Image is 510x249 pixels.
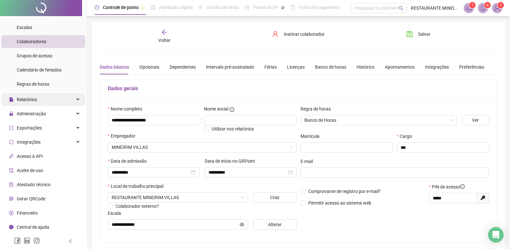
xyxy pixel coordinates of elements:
[402,29,435,39] button: Salvar
[17,196,45,201] span: Gerar QRCode
[270,194,280,201] span: Criar
[204,105,228,112] span: Nome social
[9,126,14,130] span: export
[267,29,329,39] button: Inativar colaborador
[460,184,465,189] span: info-circle
[308,200,371,206] span: Permitir acesso ao sistema web
[17,154,43,159] span: Acesso à API
[9,154,14,158] span: api
[469,2,476,8] sup: 1
[425,63,449,71] div: Integrações
[108,105,146,112] label: Nome completo
[492,3,502,13] img: 82135
[264,63,277,71] div: Férias
[385,63,415,71] div: Apontamentos
[472,117,479,124] span: Ver
[100,63,129,71] div: Dados básicos
[459,63,484,71] div: Preferências
[17,111,46,116] span: Administração
[301,158,317,165] label: E-mail
[103,5,139,10] span: Controle de ponto
[14,237,21,244] span: facebook
[17,125,42,130] span: Exportações
[268,221,282,228] span: Alterar
[95,5,99,10] span: clock-circle
[205,158,259,165] label: Data de início no QRPoint
[116,204,159,209] span: Colaborador externo?
[17,210,38,215] span: Financeiro
[287,63,305,71] div: Licenças
[33,237,40,244] span: instagram
[9,97,14,102] span: file
[253,5,278,10] span: Painel do DP
[471,3,474,7] span: 1
[272,31,279,37] span: user-delete
[488,227,504,243] div: Open Intercom Messenger
[9,211,14,215] span: dollar
[17,81,49,87] span: Regras de horas
[500,3,502,7] span: 1
[198,5,203,10] span: sun
[170,63,196,71] div: Dependentes
[207,5,239,10] span: Gestão de férias
[299,5,340,10] span: Folha de pagamento
[159,5,192,10] span: Admissão digital
[141,6,145,10] span: pushpin
[17,168,43,173] span: Aceite de uso
[108,210,125,217] label: Escala
[406,31,413,37] span: save
[9,225,14,229] span: info-circle
[245,5,249,10] span: dashboard
[151,5,155,10] span: file-done
[230,107,234,112] span: info-circle
[17,97,37,102] span: Relatórios
[253,219,297,230] button: Alterar
[112,142,293,152] span: TIA LILI COMERCIO DE ALIMENTOS LTDA
[284,31,325,38] span: Inativar colaborador
[487,3,489,7] span: 4
[108,85,489,92] h5: Dados gerais
[9,182,14,187] span: solution
[68,239,73,244] span: left
[301,105,335,112] label: Regra de horas
[108,183,168,190] label: Local de trabalho principal
[281,6,285,10] span: pushpin
[462,115,489,125] button: Ver
[399,6,403,11] span: search
[206,63,254,71] div: Intervalo pré-assinalado
[139,63,159,71] div: Opcionais
[480,5,486,11] span: bell
[9,196,14,201] span: qrcode
[357,63,375,71] div: Histórico
[17,25,32,30] span: Escalas
[291,5,295,10] span: book
[308,189,381,194] span: Comprovante de registro por e-mail?
[240,222,244,227] span: eye
[466,5,472,11] span: notification
[432,183,465,190] span: PIN de acesso
[17,225,49,230] span: Central de ajuda
[17,139,41,145] span: Integrações
[24,237,30,244] span: linkedin
[411,5,460,12] span: RESTAURANTE MINEIRIM
[497,2,504,8] sup: Atualize o seu contato no menu Meus Dados
[161,29,168,35] span: arrow-left
[17,39,46,44] span: Colaboradores
[17,53,52,58] span: Grupos de acesso
[253,192,297,203] button: Criar
[158,38,171,43] span: Voltar
[108,132,140,139] label: Empregador
[304,115,453,125] span: Banco de Horas
[108,158,151,165] label: Data de admissão
[17,67,61,72] span: Calendário de feriados
[418,31,431,38] span: Salvar
[397,133,416,140] label: Cargo
[17,182,51,187] span: Atestado técnico
[212,126,254,131] span: Utilizar nos relatórios
[484,2,491,8] sup: 4
[315,63,346,71] div: Banco de horas
[9,140,14,144] span: sync
[301,133,324,140] label: Matrícula
[9,111,14,116] span: lock
[112,193,244,202] span: RESTAURANTE MINEIRIM - LAURO DE FREITAS, DEPOIS DO ARCO 200M A DIREITA - AV. PRAIA DE ITAPUÃ, 234...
